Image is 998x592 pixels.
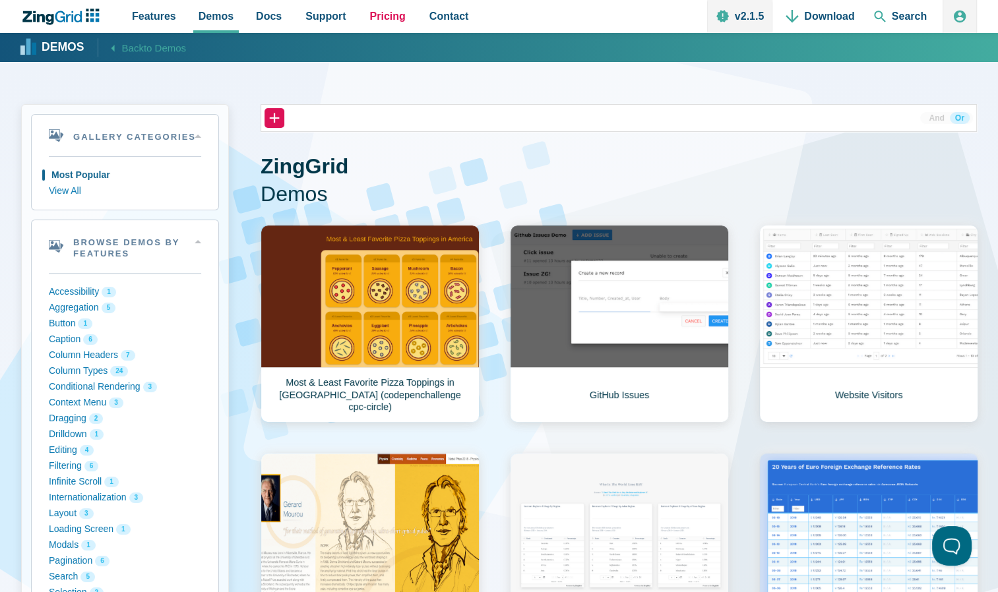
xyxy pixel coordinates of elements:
span: Contact [429,7,469,25]
button: Most Popular [49,167,201,183]
button: Aggregation 5 [49,300,201,316]
span: Pricing [370,7,406,25]
span: Back [122,40,187,56]
a: Backto Demos [98,38,187,56]
span: to Demos [144,42,186,53]
button: + [265,108,284,128]
a: Demos [22,38,84,57]
a: ZingChart Logo. Click to return to the homepage [21,9,106,25]
button: Internationalization 3 [49,490,201,506]
button: Column Types 24 [49,363,201,379]
button: Drilldown 1 [49,427,201,442]
iframe: Help Scout Beacon - Open [932,526,972,566]
button: Loading Screen 1 [49,521,201,537]
button: Or [950,112,970,124]
a: GitHub Issues [510,225,729,423]
span: Demos [261,181,977,208]
span: Docs [256,7,282,25]
summary: Gallery Categories [32,115,218,156]
button: Conditional Rendering 3 [49,379,201,395]
button: Filtering 6 [49,458,201,474]
span: Demos [199,7,234,25]
button: Column Headers 7 [49,347,201,363]
button: Caption 6 [49,332,201,347]
button: Button 1 [49,316,201,332]
span: Support [305,7,346,25]
button: Modals 1 [49,537,201,553]
button: Dragging 2 [49,411,201,427]
button: Infinite Scroll 1 [49,474,201,490]
a: Website Visitors [759,225,978,423]
button: Editing 4 [49,442,201,458]
span: Features [132,7,176,25]
strong: ZingGrid [261,154,348,178]
button: Layout 3 [49,506,201,521]
strong: Demos [42,42,84,53]
summary: Browse Demos By Features [32,220,218,273]
a: Most & Least Favorite Pizza Toppings in [GEOGRAPHIC_DATA] (codepenchallenge cpc-circle) [261,225,480,423]
button: Context Menu 3 [49,395,201,411]
button: Search 5 [49,569,201,585]
button: Accessibility 1 [49,284,201,300]
button: And [923,112,949,124]
button: Pagination 6 [49,553,201,569]
button: View All [49,183,201,199]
